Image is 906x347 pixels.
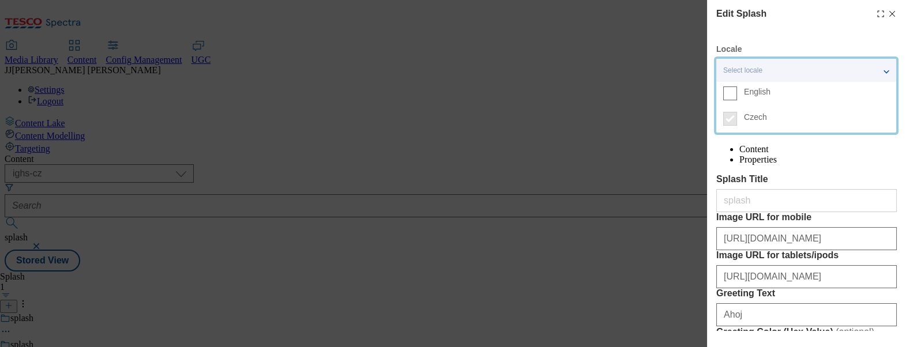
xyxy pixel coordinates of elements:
label: Greeting Text [716,288,897,299]
span: Select locale [723,66,762,75]
h4: Edit Splash [716,7,766,21]
span: ( optional ) [836,327,874,337]
button: Select locale [716,59,896,82]
span: English [744,89,770,95]
span: Czech [744,114,767,120]
li: Content [739,144,897,154]
input: Enter Greeting Text [716,303,897,326]
label: Image URL for mobile [716,212,897,222]
label: Splash Title [716,174,897,184]
input: Enter Splash Title [716,189,897,212]
label: Greeting Color (Hex Value) [716,326,897,338]
input: Enter Image URL for tablets/ipods [716,265,897,288]
label: Locale [716,46,742,52]
input: Enter Image URL for mobile [716,227,897,250]
label: Image URL for tablets/ipods [716,250,897,261]
li: Properties [739,154,897,165]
